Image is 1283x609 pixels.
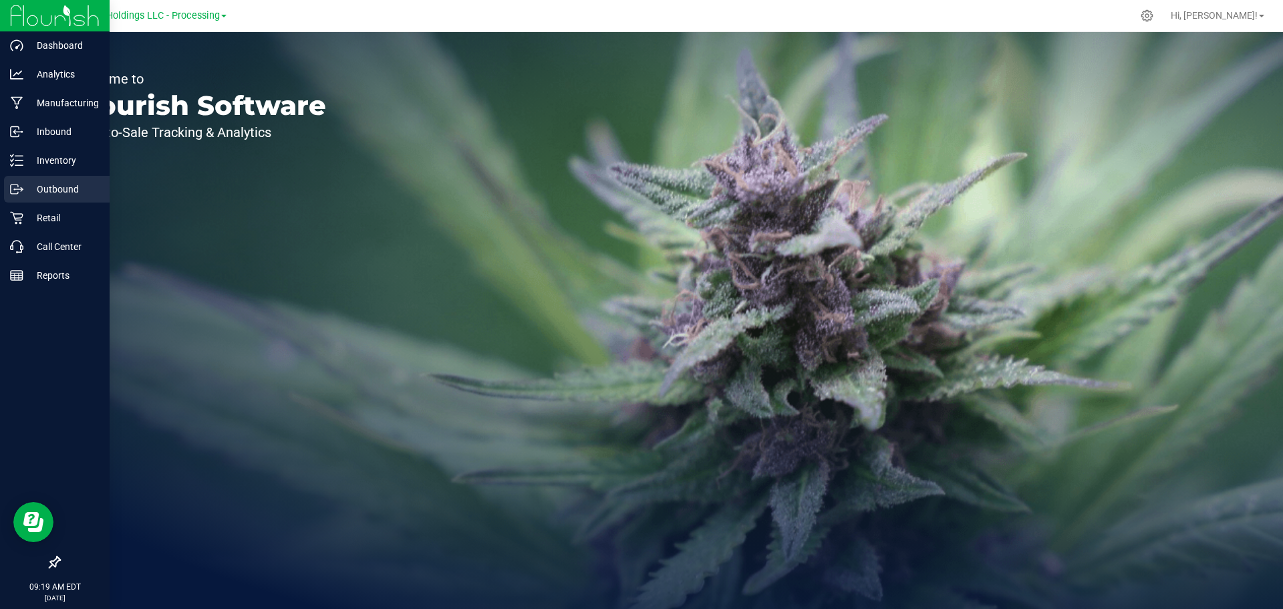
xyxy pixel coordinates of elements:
[10,154,23,167] inline-svg: Inventory
[23,239,104,255] p: Call Center
[10,240,23,253] inline-svg: Call Center
[72,72,326,86] p: Welcome to
[46,10,220,21] span: Riviera Creek Holdings LLC - Processing
[23,181,104,197] p: Outbound
[1171,10,1258,21] span: Hi, [PERSON_NAME]!
[13,502,53,542] iframe: Resource center
[72,126,326,139] p: Seed-to-Sale Tracking & Analytics
[23,267,104,283] p: Reports
[10,211,23,225] inline-svg: Retail
[23,66,104,82] p: Analytics
[10,39,23,52] inline-svg: Dashboard
[6,593,104,603] p: [DATE]
[23,210,104,226] p: Retail
[10,182,23,196] inline-svg: Outbound
[6,581,104,593] p: 09:19 AM EDT
[1139,9,1155,22] div: Manage settings
[10,269,23,282] inline-svg: Reports
[10,96,23,110] inline-svg: Manufacturing
[10,125,23,138] inline-svg: Inbound
[10,68,23,81] inline-svg: Analytics
[23,152,104,168] p: Inventory
[23,124,104,140] p: Inbound
[23,37,104,53] p: Dashboard
[23,95,104,111] p: Manufacturing
[72,92,326,119] p: Flourish Software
